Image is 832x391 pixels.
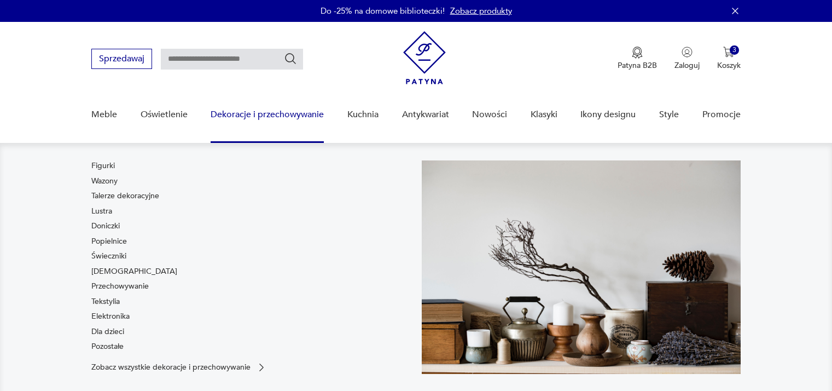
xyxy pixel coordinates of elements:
[730,45,739,55] div: 3
[580,94,636,136] a: Ikony designu
[531,94,557,136] a: Klasyki
[91,296,120,307] a: Tekstylia
[403,31,446,84] img: Patyna - sklep z meblami i dekoracjami vintage
[618,47,657,71] a: Ikona medaluPatyna B2B
[141,94,188,136] a: Oświetlenie
[659,94,679,136] a: Style
[717,47,741,71] button: 3Koszyk
[472,94,507,136] a: Nowości
[618,47,657,71] button: Patyna B2B
[91,341,124,352] a: Pozostałe
[91,311,130,322] a: Elektronika
[702,94,741,136] a: Promocje
[91,362,267,373] a: Zobacz wszystkie dekoracje i przechowywanie
[402,94,449,136] a: Antykwariat
[91,191,159,202] a: Talerze dekoracyjne
[91,94,117,136] a: Meble
[211,94,324,136] a: Dekoracje i przechowywanie
[91,251,126,262] a: Świeczniki
[91,176,118,187] a: Wazony
[91,49,152,69] button: Sprzedawaj
[91,364,251,371] p: Zobacz wszystkie dekoracje i przechowywanie
[91,281,149,292] a: Przechowywanie
[347,94,379,136] a: Kuchnia
[321,5,445,16] p: Do -25% na domowe biblioteczki!
[91,160,115,171] a: Figurki
[674,60,700,71] p: Zaloguj
[91,236,127,247] a: Popielnice
[284,52,297,65] button: Szukaj
[717,60,741,71] p: Koszyk
[91,206,112,217] a: Lustra
[618,60,657,71] p: Patyna B2B
[91,56,152,64] a: Sprzedawaj
[674,47,700,71] button: Zaloguj
[723,47,734,58] img: Ikona koszyka
[91,326,124,337] a: Dla dzieci
[422,160,741,373] img: cfa44e985ea346226f89ee8969f25989.jpg
[682,47,693,58] img: Ikonka użytkownika
[632,47,643,59] img: Ikona medalu
[450,5,512,16] a: Zobacz produkty
[91,266,177,277] a: [DEMOGRAPHIC_DATA]
[91,221,120,232] a: Doniczki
